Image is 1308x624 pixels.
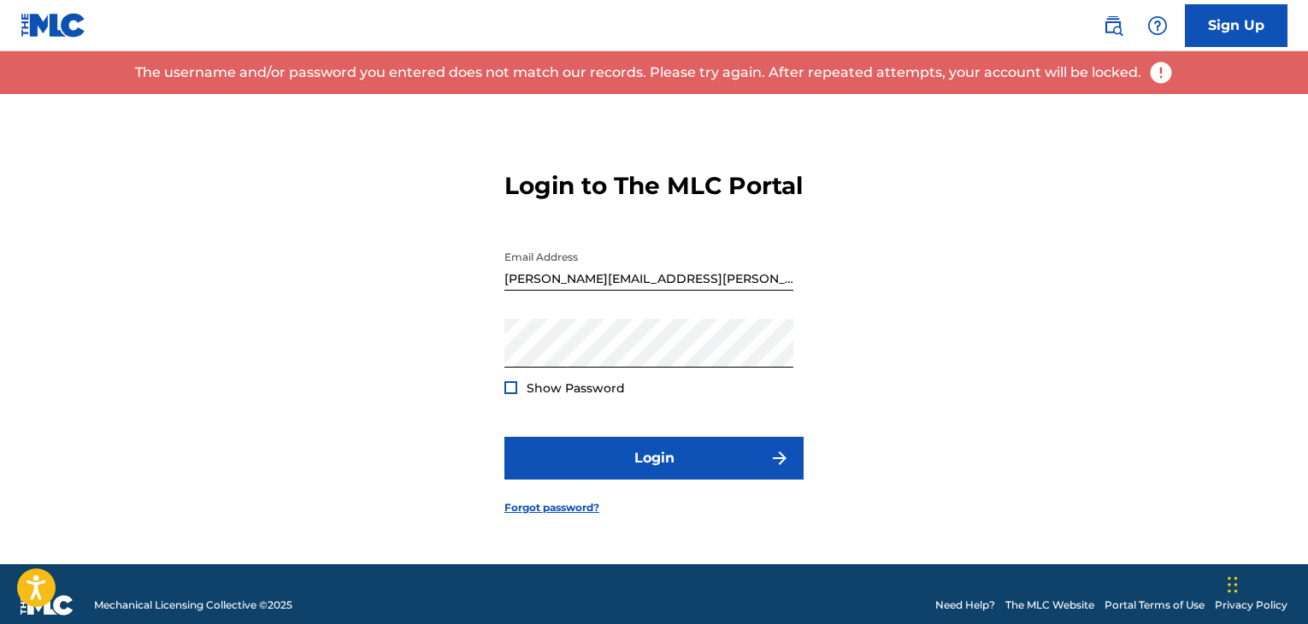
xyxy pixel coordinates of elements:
iframe: Chat Widget [1223,542,1308,624]
img: help [1147,15,1168,36]
span: Mechanical Licensing Collective © 2025 [94,598,292,613]
a: Public Search [1096,9,1130,43]
a: The MLC Website [1005,598,1094,613]
a: Sign Up [1185,4,1287,47]
div: Arrastrar [1228,559,1238,610]
img: logo [21,595,74,615]
div: Help [1140,9,1175,43]
img: error [1148,60,1174,85]
h3: Login to The MLC Portal [504,171,803,201]
a: Need Help? [935,598,995,613]
a: Forgot password? [504,500,599,515]
span: Show Password [527,380,625,396]
a: Privacy Policy [1215,598,1287,613]
p: The username and/or password you entered does not match our records. Please try again. After repe... [135,62,1141,83]
img: search [1103,15,1123,36]
img: MLC Logo [21,13,86,38]
a: Portal Terms of Use [1105,598,1205,613]
div: Widget de chat [1223,542,1308,624]
button: Login [504,437,804,480]
img: f7272a7cc735f4ea7f67.svg [769,448,790,468]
